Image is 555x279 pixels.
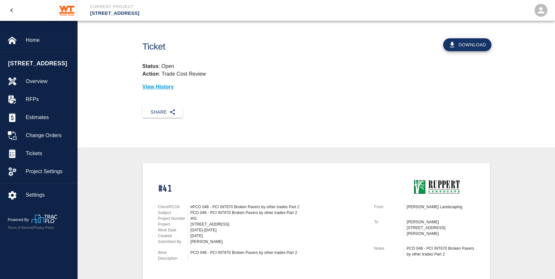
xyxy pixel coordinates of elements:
p: [STREET_ADDRESS][PERSON_NAME] [407,225,475,237]
p: [STREET_ADDRESS] [90,10,312,17]
iframe: Chat Widget [523,248,555,279]
div: [PERSON_NAME] [190,239,366,245]
a: Terms of Service [8,226,32,229]
div: [STREET_ADDRESS] [190,221,366,227]
span: [STREET_ADDRESS] [8,59,74,68]
p: Notes [374,246,404,251]
a: Privacy Policy [33,226,54,229]
div: PCO 048 - PCI INT670 Broken Pavers by other trades Part 2 [190,250,366,256]
span: Project Settings [26,168,72,175]
p: To [374,219,404,225]
p: Current Project [90,4,312,10]
p: Client/PCO# [158,204,188,210]
strong: Action [143,71,159,77]
span: Estimates [26,114,72,121]
p: Subject [158,210,188,216]
div: #01 [190,216,366,221]
img: Ruppert Landscaping [406,178,464,196]
span: | [32,226,33,229]
p: Work Description [158,250,188,261]
button: open drawer [4,3,19,18]
h1: Ticket [143,42,343,52]
p: Created [158,233,188,239]
p: View History [143,83,490,91]
p: : Open [143,62,490,70]
p: Powered By [8,217,32,223]
span: Change Orders [26,132,72,139]
div: [DATE]-[DATE] [190,227,366,233]
span: Settings [26,191,72,199]
p: Work Date [158,227,188,233]
img: Whiting-Turner [57,1,77,19]
p: Project Number [158,216,188,221]
p: Project [158,221,188,227]
p: [PERSON_NAME] Landscaping [407,204,475,210]
p: From [374,204,404,210]
span: Tickets [26,150,72,157]
h1: #41 [158,183,366,195]
div: #PCO 048 - PCI INT670 Broken Pavers by other trades Part 2 [190,204,366,210]
strong: Status [143,63,159,69]
button: Share [143,106,183,118]
span: Overview [26,78,72,85]
img: TracFlo [32,214,57,223]
div: PCO 048 - PCI INT670 Broken Pavers by other trades Part 2 [407,246,475,257]
div: PCO 048 - PCI INT670 Broken Pavers by other trades Part 2 [190,210,366,216]
span: RFPs [26,96,72,103]
p: : Trade Cost Review [143,71,206,77]
div: [DATE] [190,233,366,239]
span: Home [26,36,72,44]
button: Download [443,38,491,51]
p: Submitted By [158,239,188,245]
p: [PERSON_NAME] [407,219,475,225]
